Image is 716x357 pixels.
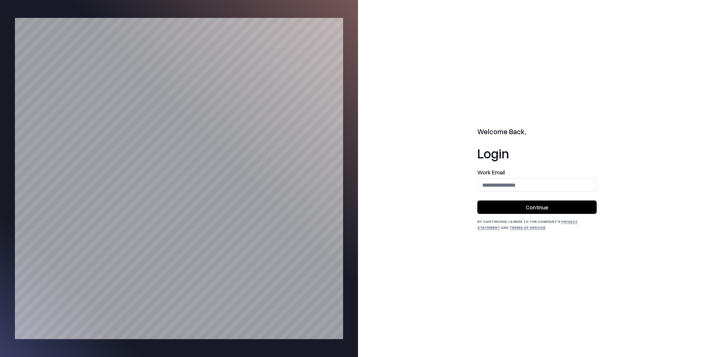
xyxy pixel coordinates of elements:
h2: Welcome Back, [477,127,597,137]
h1: Login [477,146,597,161]
button: Continue [477,200,597,214]
label: Work Email [477,170,597,175]
div: By continuing, I agree to the Company's and [477,218,597,230]
a: Terms of Service [509,225,546,230]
